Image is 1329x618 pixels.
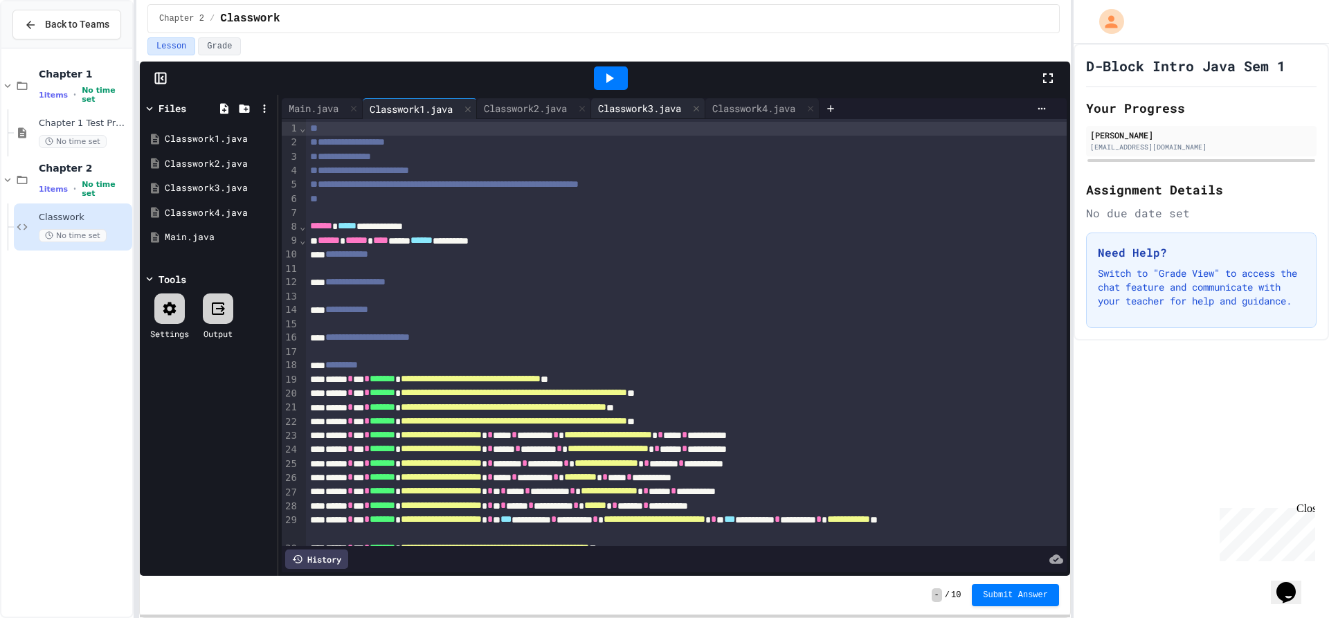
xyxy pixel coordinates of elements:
[282,290,299,304] div: 13
[282,429,299,443] div: 23
[282,373,299,387] div: 19
[932,588,942,602] span: -
[1086,56,1285,75] h1: D-Block Intro Java Sem 1
[299,221,306,232] span: Fold line
[282,122,299,136] div: 1
[39,118,129,129] span: Chapter 1 Test Program
[1090,129,1312,141] div: [PERSON_NAME]
[282,164,299,178] div: 4
[1098,244,1305,261] h3: Need Help?
[1086,180,1317,199] h2: Assignment Details
[282,415,299,429] div: 22
[705,98,820,119] div: Classwork4.java
[204,327,233,340] div: Output
[165,230,273,244] div: Main.java
[39,68,129,80] span: Chapter 1
[282,500,299,514] div: 28
[282,220,299,234] div: 8
[150,327,189,340] div: Settings
[282,150,299,164] div: 3
[363,98,477,119] div: Classwork1.java
[282,206,299,220] div: 7
[1214,502,1315,561] iframe: chat widget
[159,272,186,287] div: Tools
[73,89,76,100] span: •
[591,101,688,116] div: Classwork3.java
[39,91,68,100] span: 1 items
[983,590,1048,601] span: Submit Answer
[285,549,348,569] div: History
[282,514,299,542] div: 29
[282,358,299,372] div: 18
[282,248,299,262] div: 10
[282,234,299,248] div: 9
[165,181,273,195] div: Classwork3.java
[1090,142,1312,152] div: [EMAIL_ADDRESS][DOMAIN_NAME]
[282,401,299,415] div: 21
[39,185,68,194] span: 1 items
[972,584,1059,606] button: Submit Answer
[282,262,299,276] div: 11
[591,98,705,119] div: Classwork3.java
[282,275,299,289] div: 12
[282,136,299,149] div: 2
[282,471,299,485] div: 26
[477,101,574,116] div: Classwork2.java
[1098,266,1305,308] p: Switch to "Grade View" to access the chat feature and communicate with your teacher for help and ...
[477,98,591,119] div: Classwork2.java
[282,303,299,317] div: 14
[39,135,107,148] span: No time set
[282,345,299,359] div: 17
[220,10,280,27] span: Classwork
[282,331,299,345] div: 16
[282,98,363,119] div: Main.java
[363,102,460,116] div: Classwork1.java
[282,542,299,556] div: 30
[282,457,299,471] div: 25
[1085,6,1128,37] div: My Account
[299,235,306,246] span: Fold line
[282,387,299,401] div: 20
[39,162,129,174] span: Chapter 2
[39,229,107,242] span: No time set
[299,122,306,134] span: Fold line
[282,192,299,206] div: 6
[165,132,273,146] div: Classwork1.java
[73,183,76,194] span: •
[282,486,299,500] div: 27
[282,178,299,192] div: 5
[705,101,802,116] div: Classwork4.java
[165,206,273,220] div: Classwork4.java
[82,180,129,198] span: No time set
[159,101,186,116] div: Files
[1086,205,1317,221] div: No due date set
[165,157,273,171] div: Classwork2.java
[147,37,195,55] button: Lesson
[951,590,961,601] span: 10
[82,86,129,104] span: No time set
[1271,563,1315,604] iframe: chat widget
[945,590,950,601] span: /
[282,318,299,331] div: 15
[45,17,109,32] span: Back to Teams
[198,37,241,55] button: Grade
[282,101,345,116] div: Main.java
[282,443,299,457] div: 24
[159,13,204,24] span: Chapter 2
[1086,98,1317,118] h2: Your Progress
[210,13,215,24] span: /
[39,212,129,224] span: Classwork
[12,10,121,39] button: Back to Teams
[6,6,96,88] div: Chat with us now!Close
